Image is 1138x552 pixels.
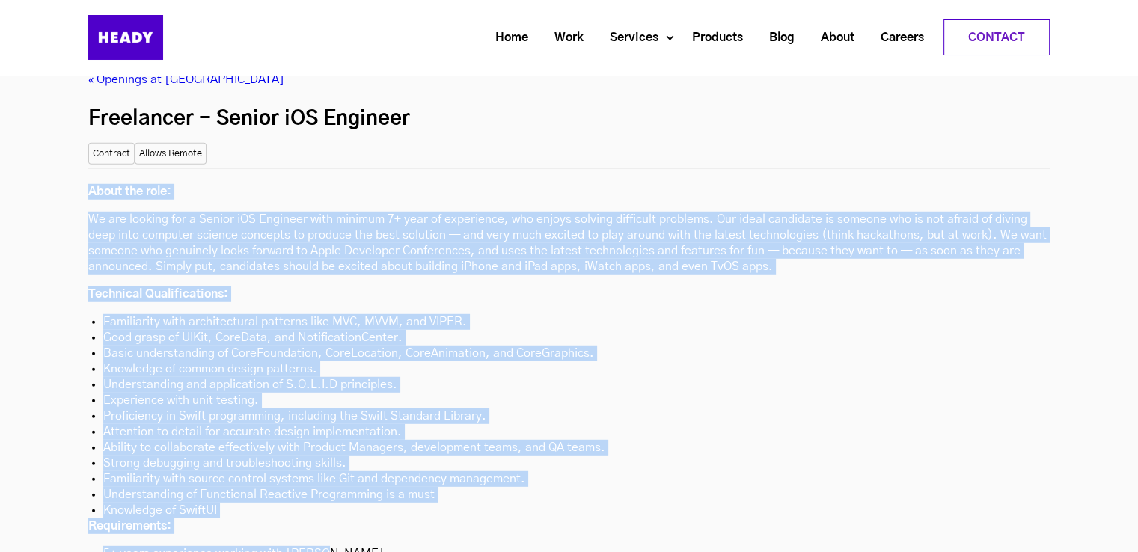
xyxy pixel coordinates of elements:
[103,330,1035,346] li: Good grasp of UIKit, CoreData, and NotificationCenter.
[103,471,1035,487] li: Familiarity with source control systems like Git and dependency management.
[103,503,1035,518] li: Knowledge of SwiftUI
[103,314,1035,330] li: Familiarity with architectural patterns like MVC, MVVM, and VIPER.
[201,19,1050,55] div: Navigation Menu
[88,73,284,85] a: « Openings at [GEOGRAPHIC_DATA]
[88,185,171,197] strong: About the role:
[750,24,802,52] a: Blog
[103,424,1035,440] li: Attention to detail for accurate design implementation.
[536,24,591,52] a: Work
[88,102,1050,135] h2: Freelancer - Senior iOS Engineer
[103,346,1035,361] li: Basic understanding of CoreFoundation, CoreLocation, CoreAnimation, and CoreGraphics.
[103,377,1035,393] li: Understanding and application of S.O.L.I.D principles.
[103,408,1035,424] li: Proficiency in Swift programming, including the Swift Standard Library.
[673,24,750,52] a: Products
[477,24,536,52] a: Home
[862,24,931,52] a: Careers
[944,20,1049,55] a: Contact
[88,15,163,60] img: Heady_Logo_Web-01 (1)
[103,487,1035,503] li: Understanding of Functional Reactive Programming is a must
[103,361,1035,377] li: Knowledge of common design patterns.
[88,212,1050,275] p: We are looking for a Senior iOS Engineer with minimum 7+ year of experience, who enjoys solving d...
[591,24,666,52] a: Services
[88,143,135,165] small: Contract
[103,440,1035,456] li: Ability to collaborate effectively with Product Managers, development teams, and QA teams.
[103,393,1035,408] li: Experience with unit testing.
[802,24,862,52] a: About
[88,520,171,532] strong: Requirements:
[135,143,207,165] small: Allows Remote
[103,456,1035,471] li: Strong debugging and troubleshooting skills.
[88,288,228,300] strong: Technical Qualifications:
